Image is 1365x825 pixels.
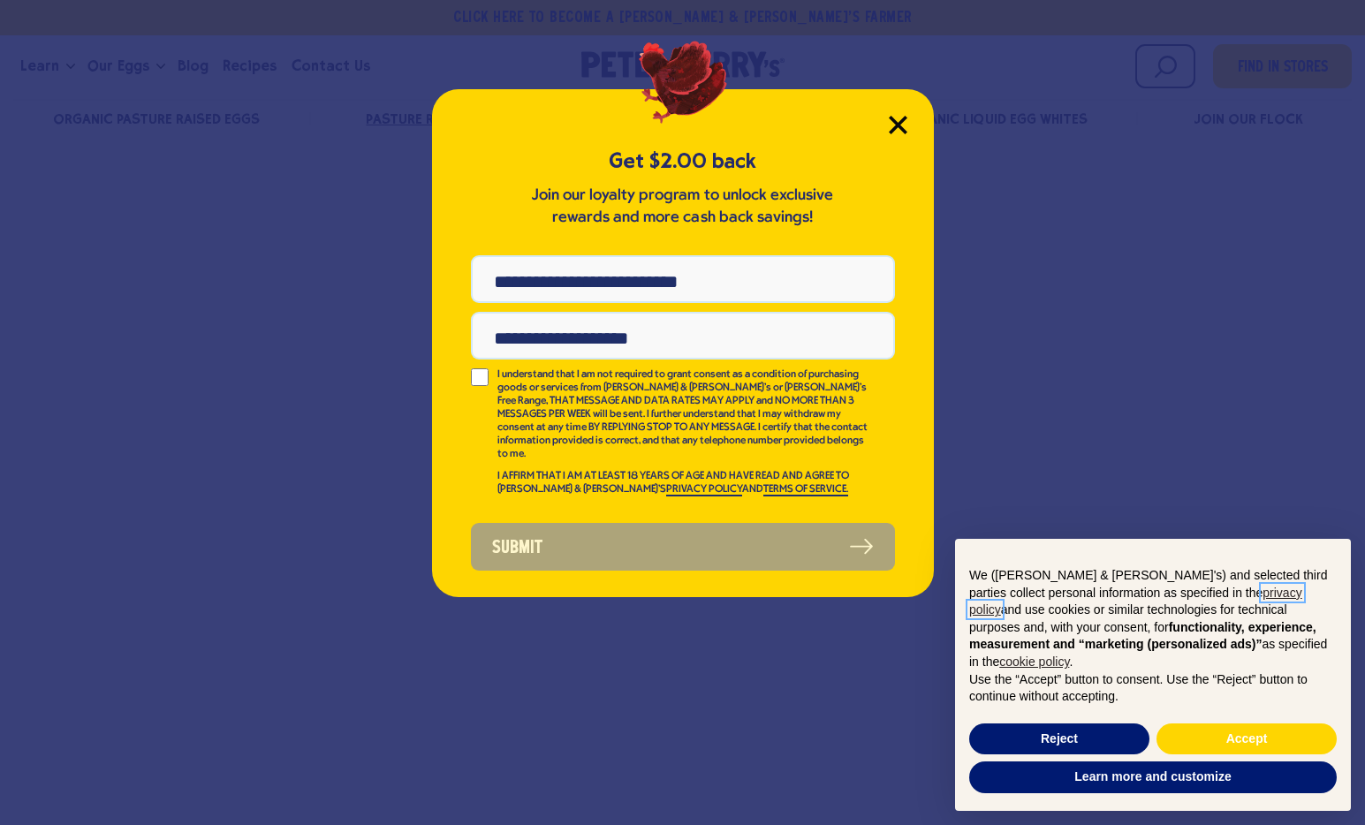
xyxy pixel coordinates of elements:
button: Learn more and customize [969,761,1337,793]
a: privacy policy [969,586,1302,617]
button: Reject [969,723,1149,755]
input: I understand that I am not required to grant consent as a condition of purchasing goods or servic... [471,368,489,386]
a: TERMS OF SERVICE. [763,484,848,496]
h5: Get $2.00 back [471,147,895,176]
p: I understand that I am not required to grant consent as a condition of purchasing goods or servic... [497,368,870,461]
button: Submit [471,523,895,571]
p: Use the “Accept” button to consent. Use the “Reject” button to continue without accepting. [969,671,1337,706]
p: I AFFIRM THAT I AM AT LEAST 18 YEARS OF AGE AND HAVE READ AND AGREE TO [PERSON_NAME] & [PERSON_NA... [497,470,870,496]
p: Join our loyalty program to unlock exclusive rewards and more cash back savings! [528,185,838,229]
a: cookie policy [999,655,1069,669]
button: Close Modal [889,116,907,134]
button: Accept [1156,723,1337,755]
a: PRIVACY POLICY [666,484,742,496]
p: We ([PERSON_NAME] & [PERSON_NAME]'s) and selected third parties collect personal information as s... [969,567,1337,671]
